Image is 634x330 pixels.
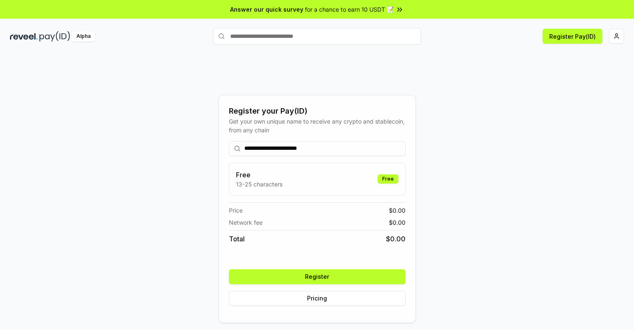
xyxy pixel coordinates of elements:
[229,269,405,284] button: Register
[305,5,394,14] span: for a chance to earn 10 USDT 📝
[229,291,405,306] button: Pricing
[229,234,245,244] span: Total
[230,5,303,14] span: Answer our quick survey
[236,180,283,189] p: 13-25 characters
[229,117,405,134] div: Get your own unique name to receive any crypto and stablecoin, from any chain
[72,31,95,42] div: Alpha
[10,31,38,42] img: reveel_dark
[236,170,283,180] h3: Free
[229,206,243,215] span: Price
[543,29,602,44] button: Register Pay(ID)
[389,218,405,227] span: $ 0.00
[229,218,263,227] span: Network fee
[389,206,405,215] span: $ 0.00
[378,174,398,184] div: Free
[39,31,70,42] img: pay_id
[386,234,405,244] span: $ 0.00
[229,105,405,117] div: Register your Pay(ID)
